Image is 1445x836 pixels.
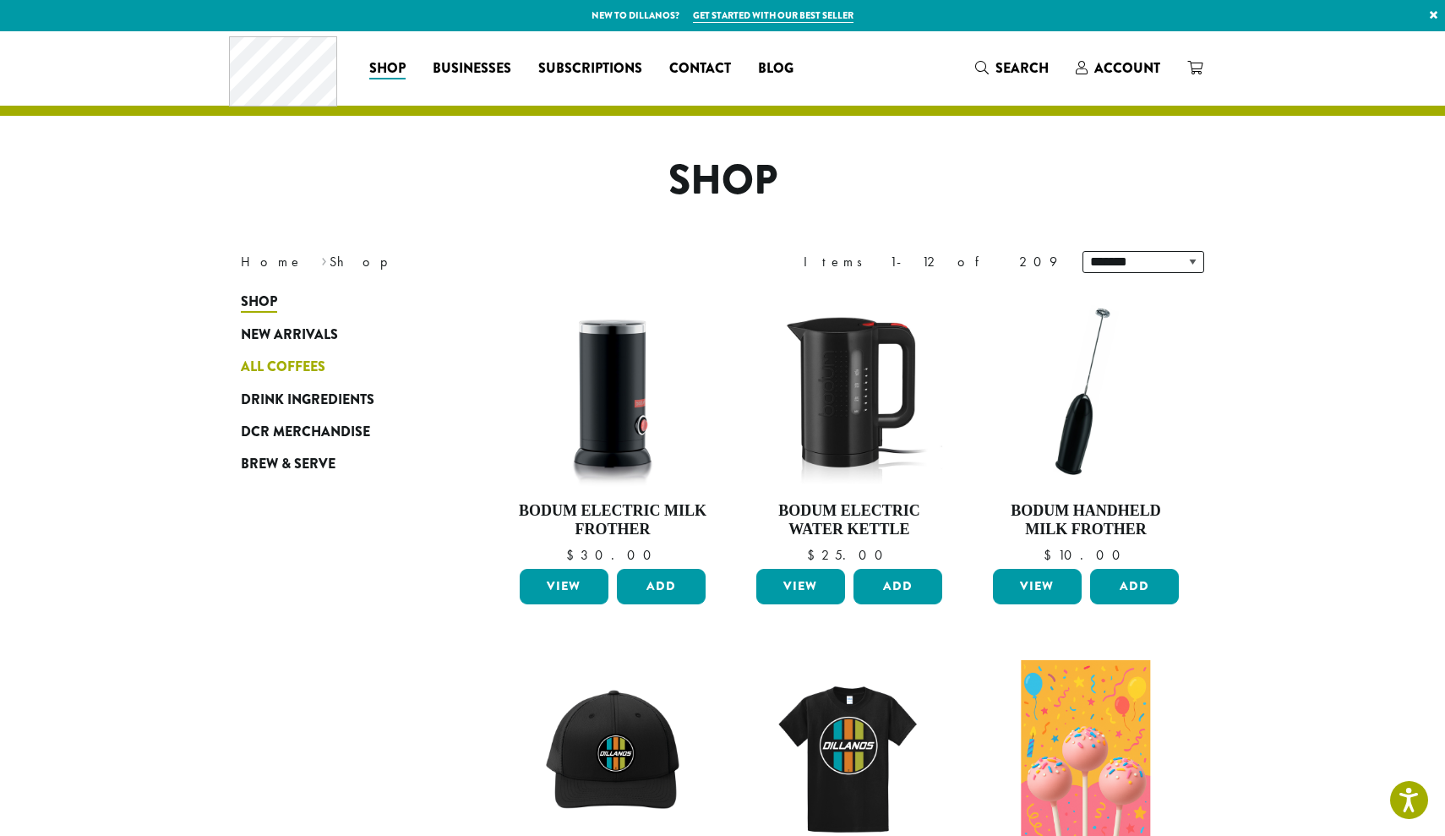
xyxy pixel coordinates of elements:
span: Businesses [433,58,511,79]
span: Account [1094,58,1160,78]
button: Add [1090,569,1179,604]
span: $ [1044,546,1058,564]
button: Add [853,569,942,604]
div: Items 1-12 of 209 [804,252,1057,272]
span: Shop [369,58,406,79]
span: $ [807,546,821,564]
img: DP3954.01-002.png [515,294,710,489]
span: Contact [669,58,731,79]
a: Get started with our best seller [693,8,853,23]
bdi: 25.00 [807,546,891,564]
span: DCR Merchandise [241,422,370,443]
bdi: 30.00 [566,546,659,564]
h4: Bodum Handheld Milk Frother [989,502,1183,538]
span: All Coffees [241,357,325,378]
h4: Bodum Electric Milk Frother [515,502,710,538]
span: Shop [241,292,277,313]
a: DCR Merchandise [241,416,444,448]
img: DP3955.01.png [752,294,946,489]
nav: Breadcrumb [241,252,697,272]
a: View [756,569,845,604]
a: Brew & Serve [241,448,444,480]
a: View [520,569,608,604]
a: View [993,569,1082,604]
a: All Coffees [241,351,444,383]
button: Add [617,569,706,604]
a: Bodum Electric Milk Frother $30.00 [515,294,710,562]
a: Search [962,54,1062,82]
bdi: 10.00 [1044,546,1128,564]
span: Brew & Serve [241,454,335,475]
span: New Arrivals [241,325,338,346]
a: Home [241,253,303,270]
span: Search [995,58,1049,78]
img: DP3927.01-002.png [989,294,1183,489]
h1: Shop [228,156,1217,205]
a: Bodum Handheld Milk Frother $10.00 [989,294,1183,562]
span: $ [566,546,581,564]
a: Drink Ingredients [241,383,444,415]
span: Blog [758,58,793,79]
a: Shop [241,286,444,318]
span: › [321,246,327,272]
a: New Arrivals [241,319,444,351]
span: Subscriptions [538,58,642,79]
a: Bodum Electric Water Kettle $25.00 [752,294,946,562]
a: Shop [356,55,419,82]
h4: Bodum Electric Water Kettle [752,502,946,538]
span: Drink Ingredients [241,390,374,411]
